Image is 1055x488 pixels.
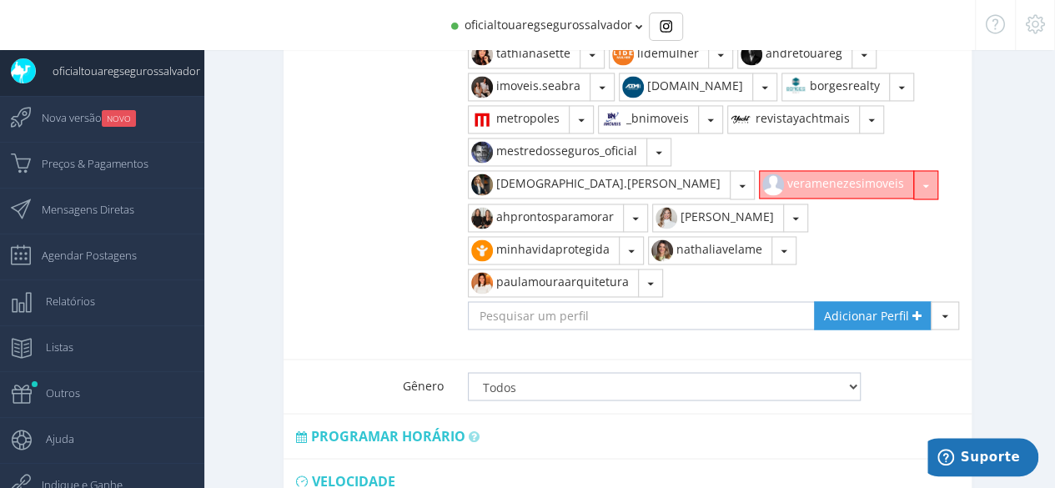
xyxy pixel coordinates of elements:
[468,138,647,166] button: mestredosseguros_oficial
[25,143,148,184] span: Preços & Pagamentos
[29,418,74,460] span: Ajuda
[468,269,639,297] button: paulamouraarquitetura
[610,41,636,68] img: 337917024_906332360647341_4450603255978513601_n.jpg
[620,73,646,100] img: 52699058_323836848269561_6020029155112910848_n.jpg
[310,426,465,445] span: Programar horário
[469,41,495,68] img: 435560173_2618543251645061_8017457903016222478_n.jpg
[782,73,809,100] img: 414737005_315471008137333_742045142934729972_n.jpg
[465,17,632,33] span: oficialtouaregsegurossalvador
[824,307,909,323] span: Adicionar Perfil
[469,171,495,198] img: 447620356_1170512327307410_6858787658551345287_n.jpg
[728,106,755,133] img: 249262538_1521701524864280_7166066506217142355_n.jpg
[469,106,495,133] img: 338909860_3175806719378789_8403031020781144544_n.jpg
[619,73,753,101] button: [DOMAIN_NAME]
[599,106,625,133] img: 446555886_1442347786409641_6348780067846405114_n.jpg
[468,204,624,232] button: ahprontosparamorar
[660,20,672,33] img: Instagram_simple_icon.svg
[468,73,590,101] button: imoveis.seabra
[649,237,676,264] img: 461342845_490863250522238_3941183060353721727_n.jpg
[814,301,932,330] a: Adicionar Perfil
[648,236,772,264] button: nathaliavelame
[29,372,80,414] span: Outros
[598,105,699,133] button: _bnimoveis
[469,269,495,296] img: 524693123_18470931847072820_4990169695503169044_n.jpg
[468,105,570,133] button: metropoles
[468,301,814,330] input: Pesquisar um perfil
[25,97,136,138] span: Nova versão
[469,138,495,165] img: 257402086_315578563457402_2284279004569380066_n.jpg
[737,40,852,68] button: andretouareg
[760,171,786,198] img: default_instagram_user.jpg
[29,280,95,322] span: Relatórios
[652,204,784,232] button: [PERSON_NAME]
[11,58,36,83] img: User Image
[36,50,200,92] span: oficialtouaregsegurossalvador
[469,73,495,100] img: 540623777_18040701779666662_839789705544867509_n.jpg
[781,73,890,101] button: borgesrealty
[738,41,765,68] img: 269162791_3131501360472086_8258211318911621121_n.jpg
[649,13,683,41] div: Basic example
[468,236,620,264] button: minhavidaprotegida
[25,234,137,276] span: Agendar Postagens
[284,360,455,394] label: Gênero
[469,204,495,231] img: 347624474_1417293352425006_6222071572142925829_n.jpg
[469,237,495,264] img: 451637323_509771288394076_5677707308676383097_n.jpg
[468,40,580,68] button: tathianasette
[927,438,1038,480] iframe: Abre um widget para que você possa encontrar mais informações
[468,170,731,199] button: [DEMOGRAPHIC_DATA].[PERSON_NAME]
[653,204,680,231] img: 432780036_1148713206295302_7948837820157234909_n.jpg
[727,105,860,133] button: revistayachtmais
[25,189,134,230] span: Mensagens Diretas
[609,40,709,68] button: lidemulher
[759,170,914,199] button: veramenezesimoveis
[29,326,73,368] span: Listas
[102,110,136,127] small: NOVO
